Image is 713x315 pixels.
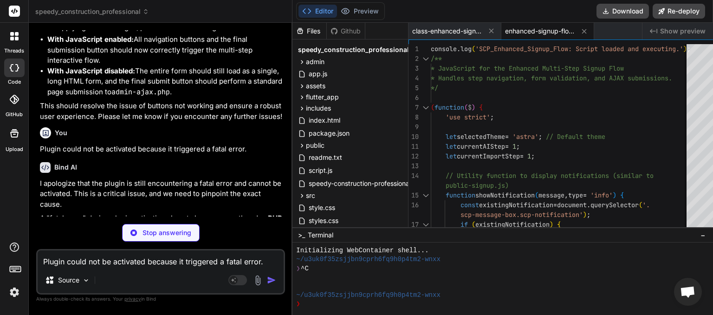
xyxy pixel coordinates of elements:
div: Click to collapse the range. [420,190,432,200]
span: ❯ [296,300,301,308]
strong: With JavaScript enabled: [47,35,134,44]
span: public-signup.js) [446,181,509,190]
div: 15 [408,190,419,200]
span: speedy-construction-professional.php [308,178,426,189]
strong: With JavaScript disabled: [47,66,135,75]
span: = [505,142,509,151]
span: { [557,220,561,229]
span: querySelector [590,201,639,209]
span: ; [587,210,590,219]
div: 4 [408,73,419,83]
div: 8 [408,112,419,122]
span: selectedTheme [457,132,505,141]
span: ( [431,103,434,112]
span: ) [683,45,687,53]
span: ( [472,220,475,229]
span: class-enhanced-signup-flow.php [412,26,482,36]
li: The entire form should still load as a single, long HTML form, and the final submit button should... [47,66,283,98]
p: I apologize that the plugin is still encountering a fatal error and cannot be activated. This is ... [40,178,283,210]
span: − [700,230,706,240]
span: ; [538,132,542,141]
span: scp-message-box.scp-notification' [460,210,583,219]
span: let [446,152,457,160]
span: let [446,132,457,141]
span: 'use strict' [446,113,490,121]
div: 6 [408,93,419,103]
span: = [520,152,524,160]
span: ❯ [296,264,301,273]
span: includes [306,104,331,113]
span: ( [472,45,475,53]
span: . [457,45,460,53]
span: currentImportStep [457,152,520,160]
span: currentAIStep [457,142,505,151]
span: ) [613,191,616,199]
span: 1 [527,152,531,160]
span: type [568,191,583,199]
button: − [699,228,707,243]
span: ) [550,220,553,229]
div: Click to collapse the range. [420,103,432,112]
div: Click to collapse the range. [420,220,432,230]
button: Editor [298,5,337,18]
span: log [460,45,472,53]
div: Files [292,26,326,36]
img: settings [6,284,22,300]
span: low [613,64,624,72]
span: let [446,142,457,151]
span: src [306,191,315,200]
img: Pick Models [82,276,90,284]
span: { [620,191,624,199]
span: ting.' [661,45,683,53]
p: Stop answering [143,228,191,237]
span: Terminal [308,230,333,240]
span: * JavaScript for the Enhanced Multi-Step Signup F [431,64,613,72]
span: Show preview [660,26,706,36]
span: 'info' [590,191,613,199]
div: 14 [408,171,419,181]
label: GitHub [6,111,23,118]
h6: You [55,128,67,138]
p: Plugin could not be activated because it triggered a fatal error. [40,144,283,155]
div: Click to collapse the range. [420,54,432,64]
span: { [479,103,483,112]
span: ~/u3uk0f35zsjjbn9cprh6fq9h0p4tm2-wnxx [296,291,440,300]
span: showNotification [475,191,535,199]
span: ; [490,113,494,121]
span: ( [639,201,642,209]
span: existingNotification [475,220,550,229]
p: Source [58,276,79,285]
span: privacy [124,296,141,302]
span: index.html [308,115,341,126]
span: function [434,103,464,112]
span: * Handles step navigation, form validation, and A [431,74,613,82]
span: styles.css [308,215,339,226]
li: All navigation buttons and the final submission button should now correctly trigger the multi-ste... [47,34,283,66]
div: 10 [408,132,419,142]
div: 7 [408,103,419,112]
span: ) [472,103,475,112]
span: 1 [512,142,516,151]
div: 13 [408,161,419,171]
p: Always double-check its answers. Your in Bind [36,295,285,303]
span: message [538,191,564,199]
div: 1 [408,44,419,54]
span: = [583,191,587,199]
button: Preview [337,5,382,18]
span: assets [306,81,325,91]
div: Github [327,26,365,36]
span: app.js [308,68,328,79]
span: console [431,45,457,53]
label: threads [4,47,24,55]
img: icon [267,276,276,285]
div: 16 [408,200,419,210]
span: enhanced-signup-flow.js [505,26,575,36]
span: speedy_construction_professional [35,7,149,16]
label: Upload [6,145,23,153]
span: ; [531,152,535,160]
span: package.json [308,128,350,139]
span: , [564,191,568,199]
span: script.js [308,165,333,176]
div: 17 [408,220,419,230]
span: >_ [298,230,305,240]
